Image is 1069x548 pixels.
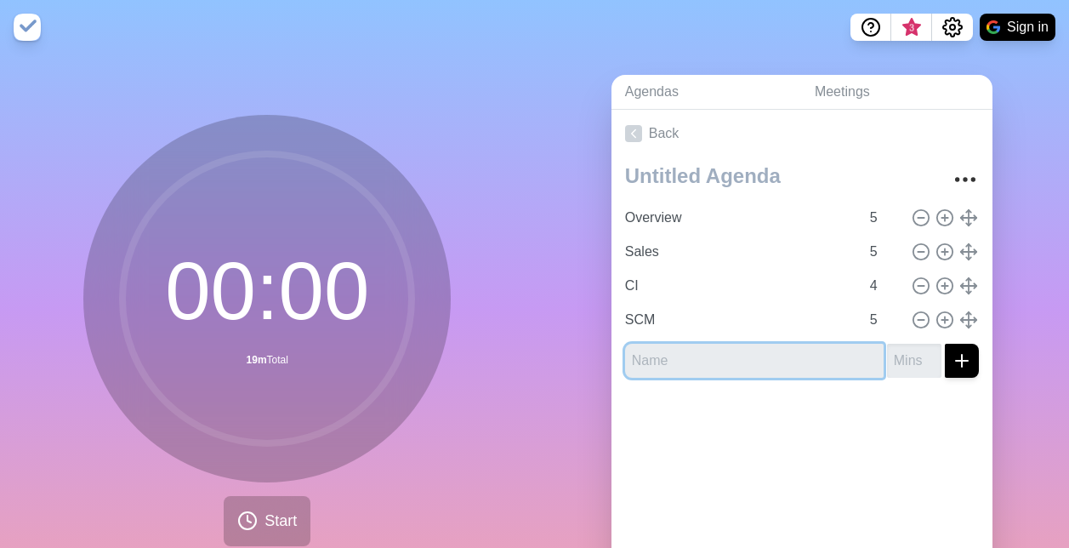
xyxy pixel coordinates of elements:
[948,163,982,197] button: More
[863,235,904,269] input: Mins
[618,201,860,235] input: Name
[618,269,860,303] input: Name
[863,303,904,337] input: Mins
[224,496,310,546] button: Start
[863,201,904,235] input: Mins
[618,235,860,269] input: Name
[625,344,884,378] input: Name
[891,14,932,41] button: What’s new
[611,75,801,110] a: Agendas
[618,303,860,337] input: Name
[264,510,297,533] span: Start
[887,344,941,378] input: Mins
[987,20,1000,34] img: google logo
[850,14,891,41] button: Help
[611,110,992,157] a: Back
[801,75,992,110] a: Meetings
[932,14,973,41] button: Settings
[905,21,918,35] span: 3
[980,14,1055,41] button: Sign in
[863,269,904,303] input: Mins
[14,14,41,41] img: timeblocks logo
